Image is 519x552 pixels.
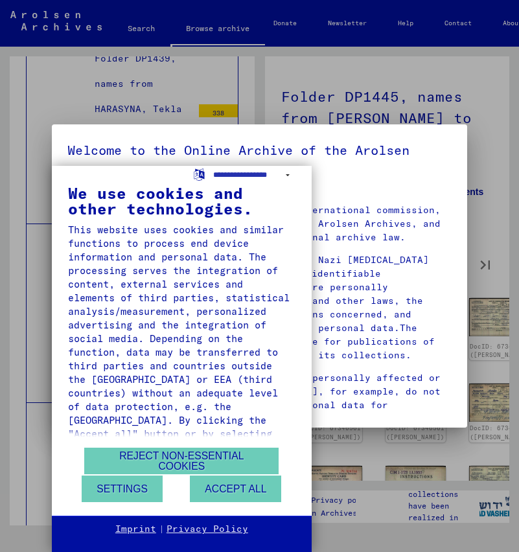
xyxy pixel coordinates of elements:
a: Privacy Policy [167,523,248,536]
button: Reject non-essential cookies [84,448,279,474]
button: Settings [82,476,163,502]
button: Accept all [190,476,281,502]
a: Imprint [115,523,156,536]
div: We use cookies and other technologies. [68,185,295,216]
div: This website uses cookies and similar functions to process end device information and personal da... [68,223,295,522]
